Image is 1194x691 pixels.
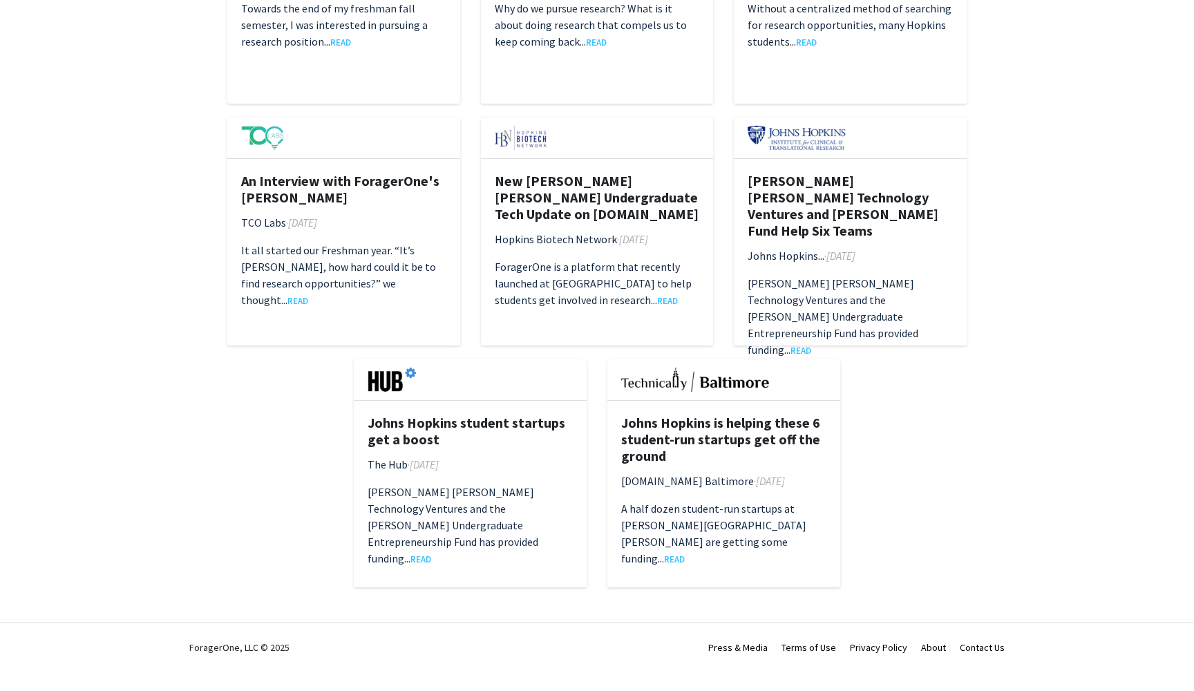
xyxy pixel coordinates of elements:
[330,37,351,48] a: Opens in a new tab
[664,553,685,565] a: Opens in a new tab
[10,629,59,681] iframe: Chat
[286,216,288,229] span: ·
[657,295,678,306] a: Opens in a new tab
[748,126,845,150] img: JHU_ICTR.png
[617,232,619,246] span: ·
[287,295,308,306] a: Opens in a new tab
[368,456,573,473] p: The Hub
[621,500,826,567] p: A half dozen student-run startups at [PERSON_NAME][GEOGRAPHIC_DATA][PERSON_NAME] are getting some...
[288,216,317,229] span: [DATE]
[754,474,756,488] span: ·
[850,641,907,654] a: Privacy Policy
[408,457,410,471] span: ·
[410,457,439,471] span: [DATE]
[495,126,547,150] img: HBN.png
[621,415,826,464] h5: Johns Hopkins is helping these 6 student-run startups get off the ground
[748,247,953,264] p: Johns Hopkins...
[748,173,953,239] h5: [PERSON_NAME] [PERSON_NAME] Technology Ventures and [PERSON_NAME] Fund Help Six Teams
[708,641,768,654] a: Press & Media
[368,415,573,448] h5: Johns Hopkins student startups get a boost
[921,641,946,654] a: About
[495,231,700,247] p: Hopkins Biotech Network
[189,623,290,672] div: ForagerOne, LLC © 2025
[241,126,284,150] img: TCO.png
[756,474,785,488] span: [DATE]
[586,37,607,48] a: Opens in a new tab
[241,242,446,308] p: It all started our Freshman year. “It’s [PERSON_NAME], how hard could it be to find research oppo...
[781,641,836,654] a: Terms of Use
[368,368,415,392] img: HUB.png
[621,368,769,392] img: Technical_ly.png
[241,173,446,206] h5: An Interview with ForagerOne's [PERSON_NAME]
[826,249,855,263] span: [DATE]
[495,258,700,308] p: ForagerOne is a platform that recently launched at [GEOGRAPHIC_DATA] to help students get involve...
[796,37,817,48] a: Opens in a new tab
[824,249,826,263] span: ·
[790,345,811,356] a: Opens in a new tab
[410,553,431,565] a: Opens in a new tab
[960,641,1005,654] a: Contact Us
[621,473,826,489] p: [DOMAIN_NAME] Baltimore
[495,173,700,223] h5: New [PERSON_NAME] [PERSON_NAME] Undergraduate Tech Update on [DOMAIN_NAME]
[619,232,648,246] span: [DATE]
[748,275,953,358] p: [PERSON_NAME] [PERSON_NAME] Technology Ventures and the [PERSON_NAME] Undergraduate Entrepreneurs...
[241,214,446,231] p: TCO Labs
[368,484,573,567] p: [PERSON_NAME] [PERSON_NAME] Technology Ventures and the [PERSON_NAME] Undergraduate Entrepreneurs...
